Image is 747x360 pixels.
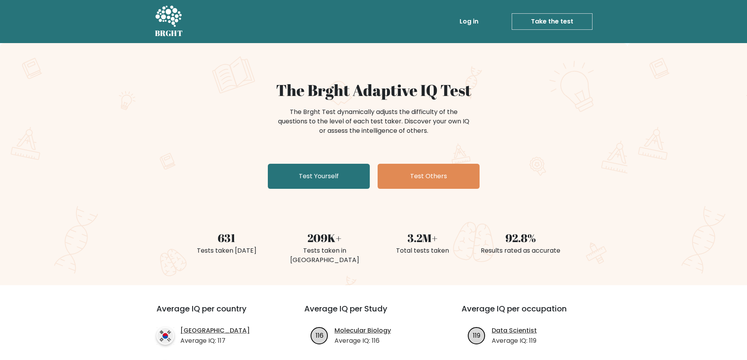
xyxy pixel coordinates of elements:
[182,246,271,255] div: Tests taken [DATE]
[476,230,565,246] div: 92.8%
[280,230,369,246] div: 209K+
[276,107,472,136] div: The Brght Test dynamically adjusts the difficulty of the questions to the level of each test take...
[334,326,391,335] a: Molecular Biology
[462,304,600,323] h3: Average IQ per occupation
[156,304,276,323] h3: Average IQ per country
[182,81,565,99] h1: The Brght Adaptive IQ Test
[378,246,467,255] div: Total tests taken
[180,326,250,335] a: [GEOGRAPHIC_DATA]
[182,230,271,246] div: 631
[378,230,467,246] div: 3.2M+
[180,336,250,346] p: Average IQ: 117
[156,327,174,345] img: country
[280,246,369,265] div: Tests taken in [GEOGRAPHIC_DATA]
[334,336,391,346] p: Average IQ: 116
[476,246,565,255] div: Results rated as accurate
[268,164,370,189] a: Test Yourself
[378,164,480,189] a: Test Others
[473,331,480,340] text: 119
[304,304,443,323] h3: Average IQ per Study
[456,14,482,29] a: Log in
[492,326,537,335] a: Data Scientist
[316,331,324,340] text: 116
[512,13,593,30] a: Take the test
[155,29,183,38] h5: BRGHT
[492,336,537,346] p: Average IQ: 119
[155,3,183,40] a: BRGHT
